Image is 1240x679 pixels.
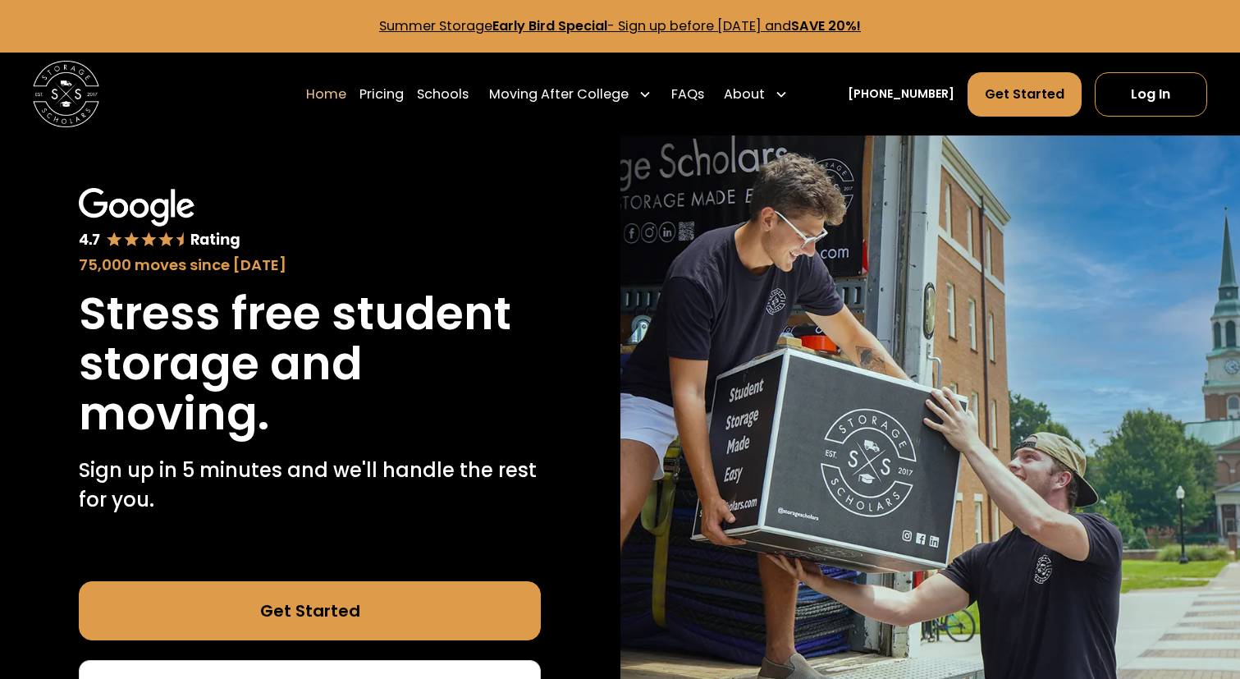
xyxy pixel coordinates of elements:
[79,254,541,276] div: 75,000 moves since [DATE]
[306,71,346,117] a: Home
[79,289,541,439] h1: Stress free student storage and moving.
[33,61,98,126] a: home
[717,71,794,117] div: About
[417,71,469,117] a: Schools
[359,71,404,117] a: Pricing
[492,16,607,35] strong: Early Bird Special
[1095,72,1207,117] a: Log In
[968,72,1082,117] a: Get Started
[671,71,704,117] a: FAQs
[379,16,861,35] a: Summer StorageEarly Bird Special- Sign up before [DATE] andSAVE 20%!
[791,16,861,35] strong: SAVE 20%!
[848,85,954,103] a: [PHONE_NUMBER]
[724,85,765,104] div: About
[79,581,541,640] a: Get Started
[489,85,629,104] div: Moving After College
[79,188,240,250] img: Google 4.7 star rating
[482,71,657,117] div: Moving After College
[33,61,98,126] img: Storage Scholars main logo
[79,456,541,515] p: Sign up in 5 minutes and we'll handle the rest for you.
